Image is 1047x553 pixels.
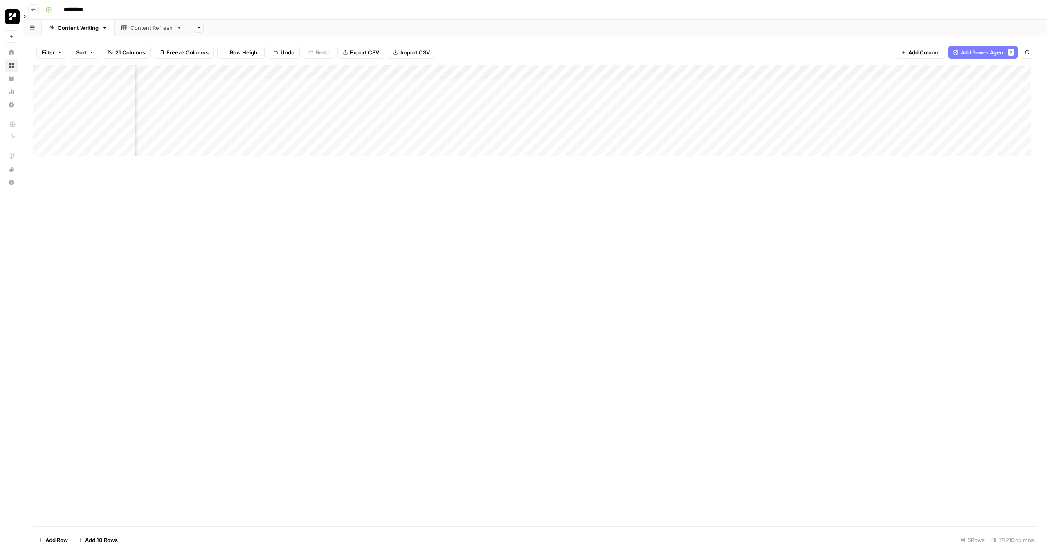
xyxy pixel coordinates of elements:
a: Your Data [5,72,18,85]
button: Add Power Agent2 [948,46,1018,59]
button: Row Height [217,46,265,59]
div: Content Refresh [130,24,173,32]
span: Add 10 Rows [85,536,118,544]
div: 5 Rows [957,533,988,546]
button: Sort [71,46,99,59]
span: Add Row [45,536,68,544]
span: Row Height [230,48,259,56]
button: Help + Support [5,176,18,189]
button: Add Column [896,46,945,59]
span: 21 Columns [115,48,145,56]
span: Undo [281,48,294,56]
a: Usage [5,85,18,98]
button: Import CSV [388,46,435,59]
span: 2 [1010,49,1012,56]
button: Workspace: Replo [5,7,18,27]
button: What's new? [5,163,18,176]
button: Undo [268,46,300,59]
button: Add 10 Rows [73,533,123,546]
a: Content Writing [42,20,115,36]
span: Redo [316,48,329,56]
span: Add Column [908,48,940,56]
button: Filter [36,46,67,59]
div: Content Writing [58,24,99,32]
a: Settings [5,98,18,111]
span: Export CSV [350,48,379,56]
button: Add Row [33,533,73,546]
span: Sort [76,48,87,56]
button: Redo [303,46,334,59]
button: Export CSV [337,46,384,59]
span: Import CSV [400,48,430,56]
a: AirOps Academy [5,150,18,163]
a: Home [5,46,18,59]
button: Freeze Columns [154,46,214,59]
a: Browse [5,59,18,72]
span: Add Power Agent [961,48,1005,56]
img: Replo Logo [5,9,20,24]
span: Filter [42,48,55,56]
div: 2 [1008,49,1014,56]
span: Freeze Columns [166,48,209,56]
a: Content Refresh [115,20,189,36]
button: 21 Columns [103,46,151,59]
div: 17/21 Columns [988,533,1037,546]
